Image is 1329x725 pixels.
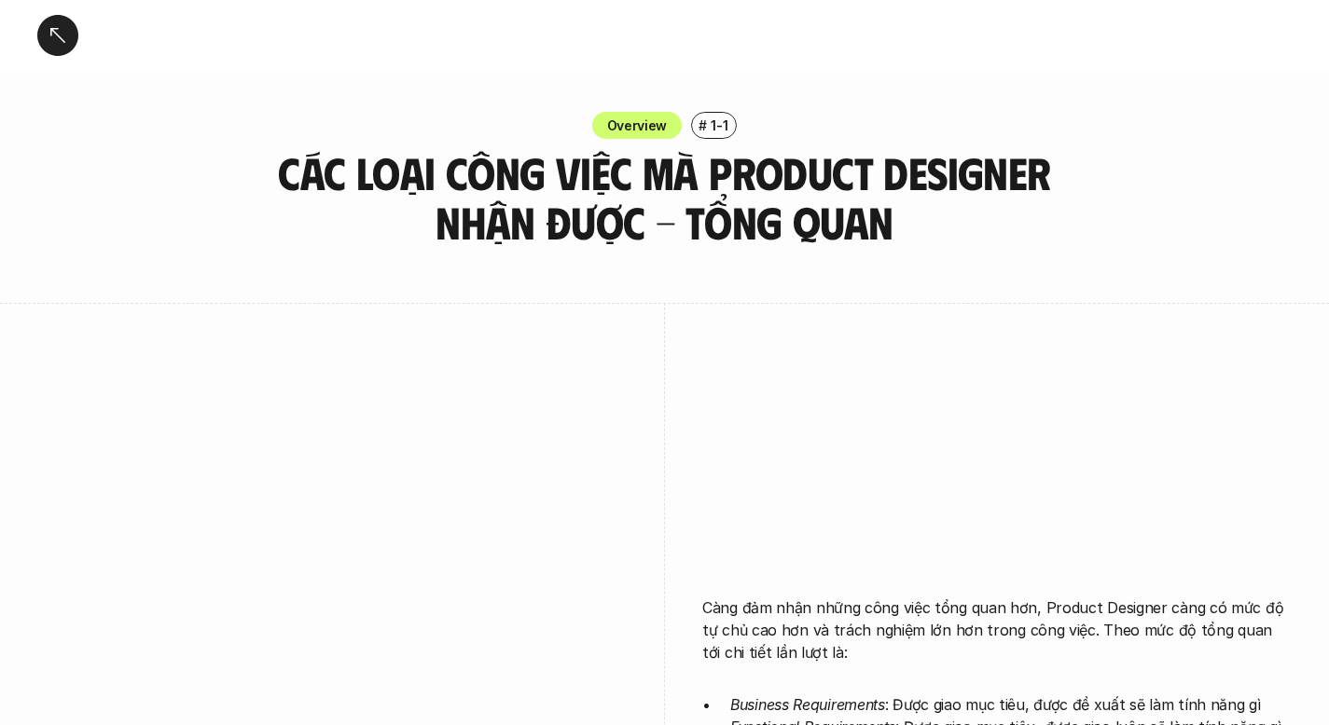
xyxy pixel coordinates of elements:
em: Visual Communication [1066,490,1219,509]
h3: Các loại công việc mà Product Designer nhận được - Tổng quan [269,148,1061,247]
p: Overview [607,116,668,135]
h5: overview [758,381,843,407]
h6: # [699,118,707,132]
p: : Được giao mục tiêu, được đề xuất sẽ làm tính năng gì [730,693,1292,716]
em: Business Requirements [730,695,885,714]
p: 1-1 [711,116,727,135]
p: Càng đảm nhận những công việc tổng quan hơn, Product Designer càng có mức độ tự chủ cao hơn và tr... [702,596,1292,663]
p: Khảo sát cho thấy công việc chính của các Product Designer [MEDICAL_DATA] gia khảo sát là triển k... [732,421,1262,555]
